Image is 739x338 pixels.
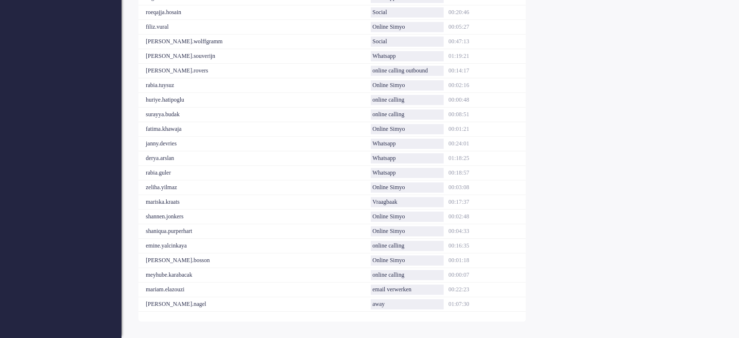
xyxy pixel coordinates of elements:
div: 00:18:57 [448,166,526,180]
div: 00:24:01 [448,137,526,151]
div: Social [371,36,443,47]
div: 00:02:16 [448,78,526,93]
div: shannen.jonkers [138,210,371,224]
div: [PERSON_NAME].nagel [138,297,371,312]
div: [PERSON_NAME].wolffgramm [138,35,371,49]
div: 00:00:07 [448,268,526,283]
div: roeqajja.hosain [138,5,371,20]
div: 00:16:35 [448,239,526,253]
div: rabia.guler [138,166,371,180]
div: Whatsapp [371,153,443,163]
div: shaniqua.purperhart [138,224,371,239]
div: Online Simyo [371,226,443,236]
div: 00:20:46 [448,5,526,20]
div: online calling outbound [371,66,443,76]
div: 01:19:21 [448,49,526,64]
div: surayya.budak [138,107,371,122]
div: 00:08:51 [448,107,526,122]
div: [PERSON_NAME].rovers [138,64,371,78]
div: Social [371,7,443,18]
div: online calling [371,109,443,120]
div: Whatsapp [371,168,443,178]
div: away [371,299,443,309]
div: 00:04:33 [448,224,526,239]
div: Vraagbaak [371,197,443,207]
div: 00:03:08 [448,180,526,195]
div: filiz.vural [138,20,371,35]
div: Online Simyo [371,80,443,90]
div: 00:05:27 [448,20,526,35]
div: 00:01:21 [448,122,526,137]
div: Online Simyo [371,255,443,266]
div: online calling [371,270,443,280]
div: Online Simyo [371,22,443,32]
div: 00:00:48 [448,93,526,107]
div: Online Simyo [371,212,443,222]
div: fatima.khawaja [138,122,371,137]
div: janny.devries [138,137,371,151]
div: 01:18:25 [448,151,526,166]
div: 01:07:30 [448,297,526,312]
div: meyhube.karabacak [138,268,371,283]
div: huriye.hatipoglu [138,93,371,107]
div: 00:47:13 [448,35,526,49]
div: Online Simyo [371,182,443,193]
div: online calling [371,95,443,105]
div: mariska.kraats [138,195,371,210]
div: Online Simyo [371,124,443,134]
div: rabia.tuysuz [138,78,371,93]
div: [PERSON_NAME].bosson [138,253,371,268]
div: derya.arslan [138,151,371,166]
div: 00:02:48 [448,210,526,224]
div: Whatsapp [371,51,443,61]
div: 00:01:18 [448,253,526,268]
div: emine.yalcinkaya [138,239,371,253]
div: zeliha.yilmaz [138,180,371,195]
div: [PERSON_NAME].souverijn [138,49,371,64]
div: Whatsapp [371,139,443,149]
div: 00:17:37 [448,195,526,210]
div: mariam.elazouzi [138,283,371,297]
div: online calling [371,241,443,251]
div: email verwerken [371,285,443,295]
div: 00:22:23 [448,283,526,297]
div: 00:14:17 [448,64,526,78]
